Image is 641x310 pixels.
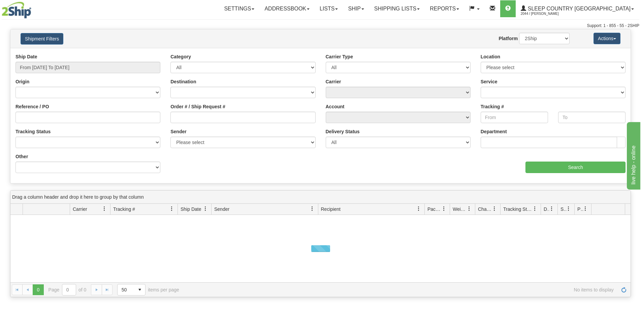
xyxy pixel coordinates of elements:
span: Carrier [73,206,87,213]
a: Packages filter column settings [438,203,450,215]
span: Charge [478,206,492,213]
a: Weight filter column settings [463,203,475,215]
label: Category [170,53,191,60]
a: Ship [343,0,369,17]
a: Tracking # filter column settings [166,203,178,215]
a: Pickup Status filter column settings [580,203,591,215]
span: Pickup Status [577,206,583,213]
a: Sleep Country [GEOGRAPHIC_DATA] 2044 / [PERSON_NAME] [516,0,639,17]
a: Sender filter column settings [307,203,318,215]
span: Ship Date [181,206,201,213]
label: Destination [170,78,196,85]
a: Recipient filter column settings [413,203,424,215]
label: Department [481,128,507,135]
a: Settings [219,0,259,17]
a: Carrier filter column settings [99,203,110,215]
span: Packages [427,206,442,213]
span: Page 0 [33,284,43,295]
input: To [558,112,626,123]
button: Actions [594,33,620,44]
a: Ship Date filter column settings [200,203,211,215]
label: Location [481,53,500,60]
div: live help - online [5,4,62,12]
button: Shipment Filters [21,33,63,45]
label: Delivery Status [326,128,360,135]
a: Reports [425,0,464,17]
span: items per page [117,284,179,295]
iframe: chat widget [626,120,640,189]
a: Shipment Issues filter column settings [563,203,574,215]
label: Carrier Type [326,53,353,60]
a: Tracking Status filter column settings [529,203,541,215]
label: Origin [15,78,29,85]
label: Tracking # [481,103,504,110]
span: Page of 0 [49,284,87,295]
img: logo2044.jpg [2,2,31,19]
input: Search [525,162,626,173]
span: Sleep Country [GEOGRAPHIC_DATA] [526,6,631,11]
span: 2044 / [PERSON_NAME] [521,10,571,17]
div: Support: 1 - 855 - 55 - 2SHIP [2,23,639,29]
label: Carrier [326,78,341,85]
span: Page sizes drop down [117,284,146,295]
span: Shipment Issues [560,206,566,213]
a: Addressbook [259,0,315,17]
span: Sender [214,206,229,213]
label: Reference / PO [15,103,49,110]
span: No items to display [189,287,614,292]
label: Other [15,153,28,160]
span: Tracking # [113,206,135,213]
label: Order # / Ship Request # [170,103,225,110]
span: Tracking Status [503,206,533,213]
label: Service [481,78,498,85]
span: Delivery Status [544,206,549,213]
div: grid grouping header [10,191,631,204]
label: Tracking Status [15,128,51,135]
a: Refresh [618,284,629,295]
span: 50 [122,286,130,293]
span: select [134,284,145,295]
label: Platform [499,35,518,42]
span: Recipient [321,206,341,213]
label: Sender [170,128,186,135]
a: Charge filter column settings [489,203,500,215]
a: Delivery Status filter column settings [546,203,557,215]
label: Ship Date [15,53,37,60]
a: Lists [315,0,343,17]
span: Weight [453,206,467,213]
label: Account [326,103,345,110]
input: From [481,112,548,123]
a: Shipping lists [369,0,425,17]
